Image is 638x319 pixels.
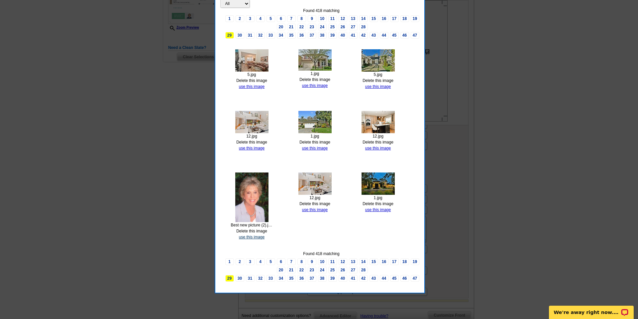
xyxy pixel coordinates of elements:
[339,267,347,273] a: 26
[390,275,399,282] a: 45
[297,15,306,22] a: 8
[359,32,368,39] a: 42
[294,195,336,201] div: 12.jpg
[328,275,337,282] a: 39
[339,15,347,22] a: 12
[390,258,399,265] a: 17
[225,275,234,282] span: 29
[246,32,255,39] a: 31
[349,32,358,39] a: 41
[339,258,347,265] a: 12
[294,133,336,139] div: 1.jpg
[400,15,409,22] a: 18
[294,71,336,77] div: 1.jpg
[349,275,358,282] a: 41
[231,72,273,78] div: 5.jpg
[380,15,388,22] a: 16
[349,258,358,265] a: 13
[256,258,265,265] a: 4
[400,258,409,265] a: 18
[235,49,268,72] img: thumb-58e90cfb47bf2.jpg
[357,72,399,78] div: 5.jpg
[308,15,316,22] a: 9
[277,275,285,282] a: 34
[318,267,327,273] a: 24
[297,275,306,282] a: 36
[362,111,395,133] img: thumb-58c4154cdaacc.jpg
[380,32,388,39] a: 44
[239,146,265,151] a: use this image
[380,258,388,265] a: 16
[225,32,234,39] span: 29
[287,275,296,282] a: 35
[287,32,296,39] a: 35
[370,258,378,265] a: 15
[220,8,423,14] div: Found 418 matching
[339,24,347,30] a: 26
[318,275,327,282] a: 38
[256,15,265,22] a: 4
[236,32,244,39] a: 30
[225,258,234,265] a: 1
[308,267,316,273] a: 23
[308,24,316,30] a: 23
[236,229,267,233] a: Delete this image
[298,111,332,133] img: thumb-58c418f396e62.jpg
[298,49,332,71] img: thumb-58e90c96bae7a.jpg
[231,222,273,228] div: Best new picture (2).jpg
[328,32,337,39] a: 39
[256,275,265,282] a: 32
[339,32,347,39] a: 40
[390,32,399,39] a: 45
[365,207,391,212] a: use this image
[236,140,267,145] a: Delete this image
[380,275,388,282] a: 44
[266,32,275,39] a: 33
[277,267,285,273] a: 20
[359,275,368,282] a: 42
[318,258,327,265] a: 10
[277,258,285,265] a: 6
[349,24,358,30] a: 27
[236,15,244,22] a: 2
[359,267,368,273] a: 28
[390,15,399,22] a: 17
[411,15,419,22] a: 19
[328,267,337,273] a: 25
[349,15,358,22] a: 13
[287,258,296,265] a: 7
[365,84,391,89] a: use this image
[225,15,234,22] a: 1
[400,32,409,39] a: 46
[370,15,378,22] a: 15
[287,267,296,273] a: 21
[231,133,273,139] div: 12.jpg
[363,78,393,83] a: Delete this image
[266,15,275,22] a: 5
[400,275,409,282] a: 46
[308,275,316,282] a: 37
[349,267,358,273] a: 27
[308,258,316,265] a: 9
[302,146,328,151] a: use this image
[246,275,255,282] a: 31
[246,15,255,22] a: 3
[298,172,332,195] img: thumb-57dea1f01644a.jpg
[411,32,419,39] a: 47
[235,111,268,133] img: thumb-58d9d4737c03b.jpg
[220,251,423,257] div: Found 418 matching
[359,15,368,22] a: 14
[328,258,337,265] a: 11
[302,207,328,212] a: use this image
[287,24,296,30] a: 21
[299,77,330,82] a: Delete this image
[328,15,337,22] a: 11
[411,275,419,282] a: 47
[299,140,330,145] a: Delete this image
[359,258,368,265] a: 14
[308,32,316,39] a: 37
[357,195,399,201] div: 1.jpg
[365,146,391,151] a: use this image
[359,24,368,30] a: 28
[236,258,244,265] a: 2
